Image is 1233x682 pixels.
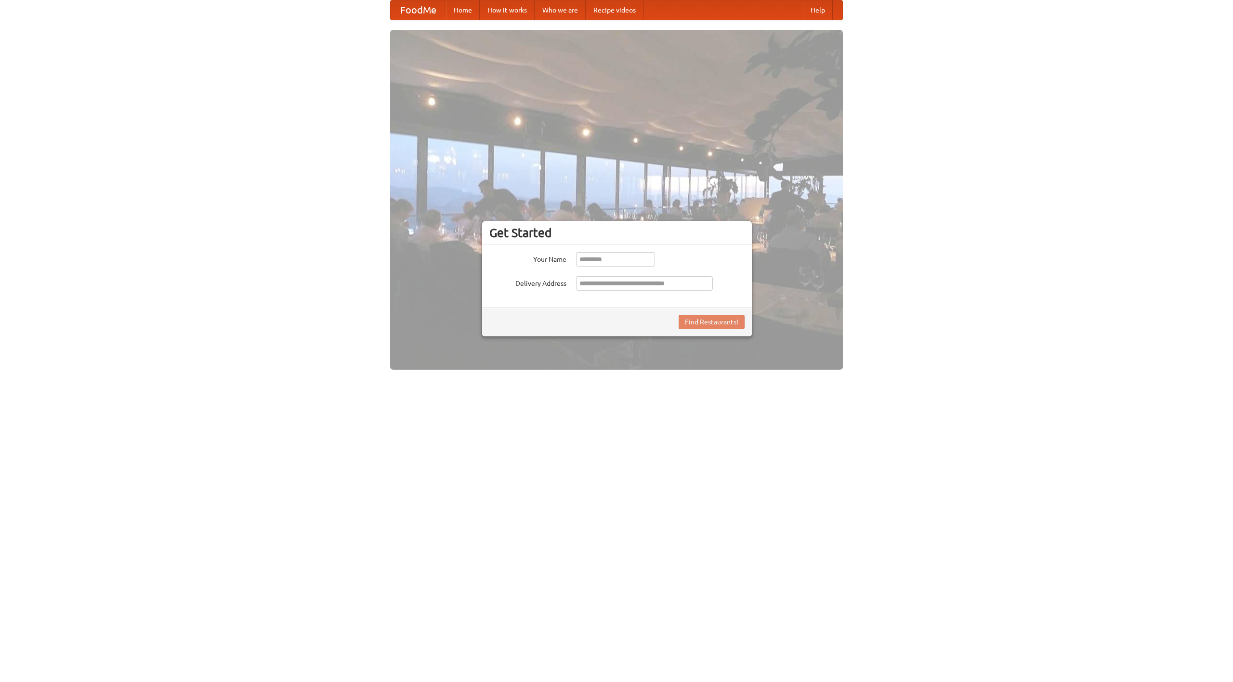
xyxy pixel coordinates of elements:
a: How it works [480,0,535,20]
a: Recipe videos [586,0,643,20]
label: Your Name [489,252,566,264]
button: Find Restaurants! [679,315,745,329]
a: FoodMe [391,0,446,20]
a: Help [803,0,833,20]
a: Home [446,0,480,20]
h3: Get Started [489,226,745,240]
a: Who we are [535,0,586,20]
label: Delivery Address [489,276,566,288]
